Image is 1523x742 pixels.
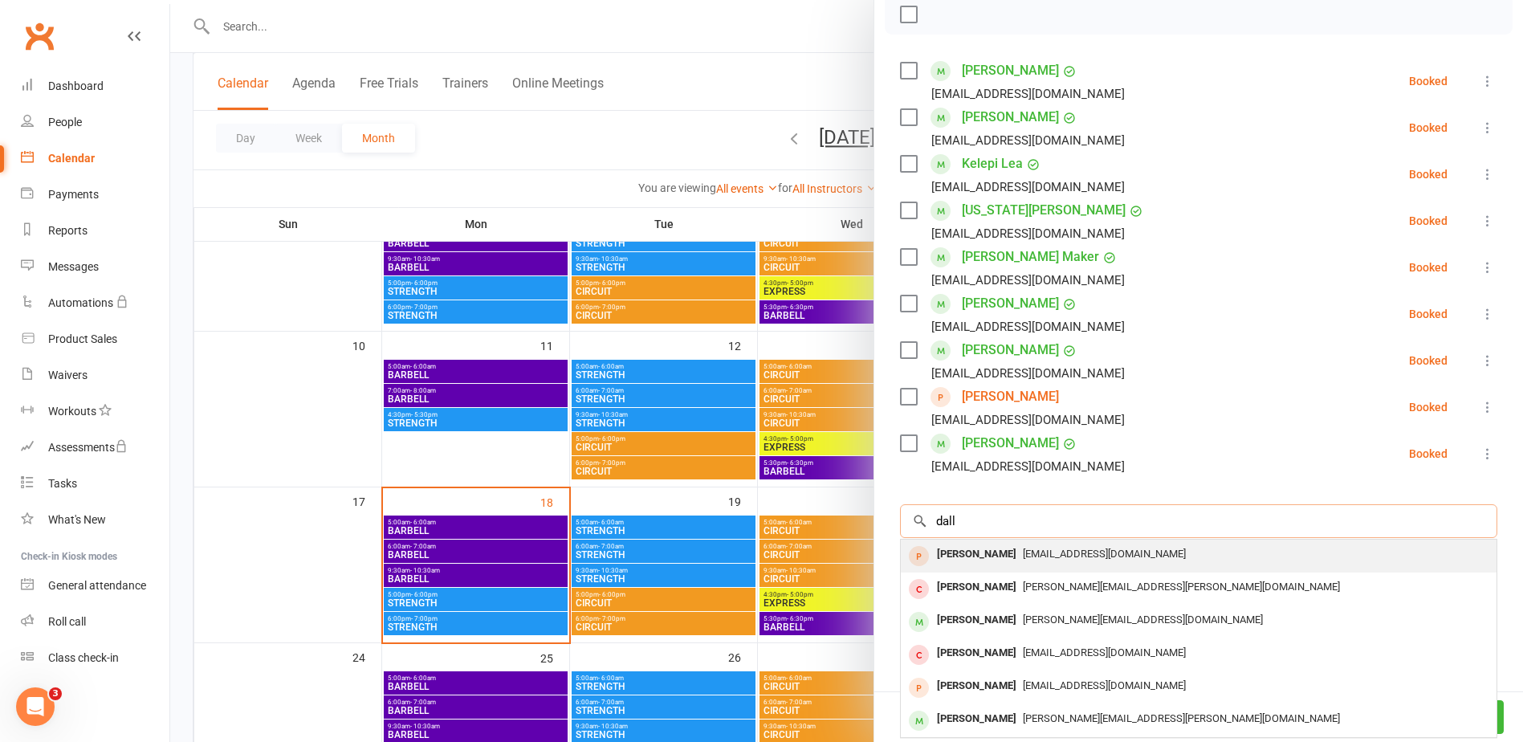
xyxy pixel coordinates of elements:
[931,456,1125,477] div: [EMAIL_ADDRESS][DOMAIN_NAME]
[48,513,106,526] div: What's New
[48,477,77,490] div: Tasks
[909,678,929,698] div: prospect
[21,640,169,676] a: Class kiosk mode
[930,543,1023,566] div: [PERSON_NAME]
[21,502,169,538] a: What's New
[962,291,1059,316] a: [PERSON_NAME]
[21,568,169,604] a: General attendance kiosk mode
[48,224,88,237] div: Reports
[1023,548,1186,560] span: [EMAIL_ADDRESS][DOMAIN_NAME]
[48,615,86,628] div: Roll call
[19,16,59,56] a: Clubworx
[962,337,1059,363] a: [PERSON_NAME]
[21,249,169,285] a: Messages
[931,410,1125,430] div: [EMAIL_ADDRESS][DOMAIN_NAME]
[1409,402,1448,413] div: Booked
[1409,262,1448,273] div: Booked
[48,79,104,92] div: Dashboard
[909,579,929,599] div: member
[1409,355,1448,366] div: Booked
[21,285,169,321] a: Automations
[21,141,169,177] a: Calendar
[930,642,1023,665] div: [PERSON_NAME]
[48,116,82,128] div: People
[962,430,1059,456] a: [PERSON_NAME]
[48,405,96,418] div: Workouts
[962,58,1059,84] a: [PERSON_NAME]
[1409,308,1448,320] div: Booked
[48,441,128,454] div: Assessments
[930,609,1023,632] div: [PERSON_NAME]
[931,177,1125,198] div: [EMAIL_ADDRESS][DOMAIN_NAME]
[931,223,1125,244] div: [EMAIL_ADDRESS][DOMAIN_NAME]
[1023,614,1263,626] span: [PERSON_NAME][EMAIL_ADDRESS][DOMAIN_NAME]
[909,645,929,665] div: member
[1409,448,1448,459] div: Booked
[930,675,1023,698] div: [PERSON_NAME]
[21,68,169,104] a: Dashboard
[21,466,169,502] a: Tasks
[48,188,99,201] div: Payments
[1023,646,1186,658] span: [EMAIL_ADDRESS][DOMAIN_NAME]
[962,151,1023,177] a: Kelepi Lea
[48,579,146,592] div: General attendance
[909,612,929,632] div: member
[21,104,169,141] a: People
[21,357,169,393] a: Waivers
[21,321,169,357] a: Product Sales
[1409,215,1448,226] div: Booked
[1023,679,1186,691] span: [EMAIL_ADDRESS][DOMAIN_NAME]
[21,430,169,466] a: Assessments
[48,651,119,664] div: Class check-in
[931,84,1125,104] div: [EMAIL_ADDRESS][DOMAIN_NAME]
[909,546,929,566] div: prospect
[931,270,1125,291] div: [EMAIL_ADDRESS][DOMAIN_NAME]
[48,152,95,165] div: Calendar
[1023,712,1340,724] span: [PERSON_NAME][EMAIL_ADDRESS][PERSON_NAME][DOMAIN_NAME]
[900,504,1497,538] input: Search to add attendees
[21,604,169,640] a: Roll call
[930,707,1023,731] div: [PERSON_NAME]
[1409,169,1448,180] div: Booked
[49,687,62,700] span: 3
[962,384,1059,410] a: [PERSON_NAME]
[962,104,1059,130] a: [PERSON_NAME]
[931,316,1125,337] div: [EMAIL_ADDRESS][DOMAIN_NAME]
[16,687,55,726] iframe: Intercom live chat
[1409,75,1448,87] div: Booked
[1409,122,1448,133] div: Booked
[1023,581,1340,593] span: [PERSON_NAME][EMAIL_ADDRESS][PERSON_NAME][DOMAIN_NAME]
[21,177,169,213] a: Payments
[48,332,117,345] div: Product Sales
[931,363,1125,384] div: [EMAIL_ADDRESS][DOMAIN_NAME]
[909,711,929,731] div: member
[48,369,88,381] div: Waivers
[48,260,99,273] div: Messages
[930,576,1023,599] div: [PERSON_NAME]
[931,130,1125,151] div: [EMAIL_ADDRESS][DOMAIN_NAME]
[962,198,1126,223] a: [US_STATE][PERSON_NAME]
[48,296,113,309] div: Automations
[21,213,169,249] a: Reports
[21,393,169,430] a: Workouts
[962,244,1099,270] a: [PERSON_NAME] Maker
